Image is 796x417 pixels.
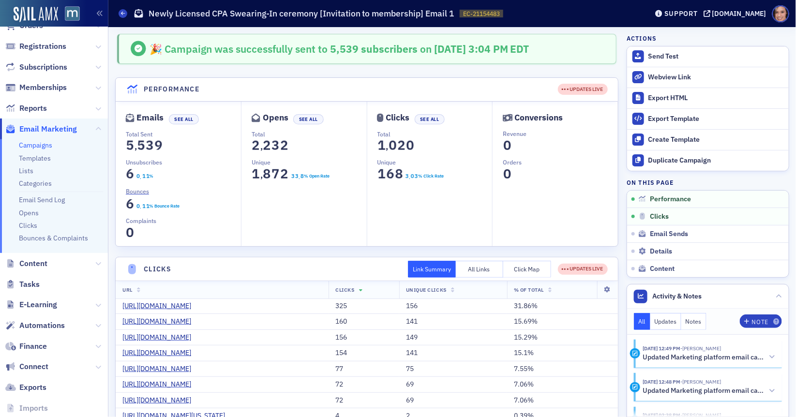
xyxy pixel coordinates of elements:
[634,313,650,330] button: All
[126,187,156,195] a: Bounces
[627,67,789,88] a: Webview Link
[377,140,415,151] section: 1,020
[643,387,766,395] h5: Updated Marketing platform email campaign: Newly Licensed CPA Swearing-In ceremony [Invitation to...
[627,129,789,150] a: Create Template
[515,115,563,120] div: Conversions
[650,247,672,256] span: Details
[335,317,392,326] div: 160
[141,172,146,180] span: 1
[664,9,698,18] div: Support
[643,345,680,352] time: 9/17/2025 12:49 PM
[335,365,392,373] div: 77
[503,129,617,138] p: Revenue
[126,158,241,166] p: Unsubscribes
[19,320,65,331] span: Automations
[418,173,444,179] div: % Click Rate
[503,158,617,166] p: Orders
[19,382,46,393] span: Exports
[270,137,283,154] span: 3
[377,130,492,138] p: Total
[704,10,770,17] button: [DOMAIN_NAME]
[409,174,410,181] span: .
[19,195,65,204] a: Email Send Log
[19,103,47,114] span: Reports
[408,261,456,278] button: Link Summary
[514,365,611,373] div: 7.55%
[19,62,67,73] span: Subscriptions
[140,174,142,181] span: .
[500,137,513,154] span: 0
[304,173,330,179] div: % Open Rate
[135,172,140,180] span: 0
[5,62,67,73] a: Subscriptions
[375,165,388,182] span: 1
[278,165,291,182] span: 2
[149,8,455,19] h1: Newly Licensed CPA Swearing-In ceremony [Invitation to membership] Email 1
[19,208,39,217] a: Opens
[152,137,165,154] span: 9
[5,320,65,331] a: Automations
[514,286,544,293] span: % Of Total
[122,286,133,293] span: URL
[136,203,150,209] section: 0.11
[141,202,146,210] span: 1
[5,403,48,414] a: Imports
[145,172,150,180] span: 1
[406,380,500,389] div: 69
[627,108,789,129] a: Export Template
[19,403,48,414] span: Imports
[712,9,766,18] div: [DOMAIN_NAME]
[65,6,80,21] img: SailAMX
[140,204,142,210] span: .
[648,52,784,61] div: Send Test
[335,380,392,389] div: 72
[643,353,766,362] h5: Updated Marketing platform email campaign: Newly Licensed CPA Swearing-In ceremony [Invitation to...
[144,84,199,94] h4: Performance
[503,140,511,151] section: 0
[406,396,500,405] div: 69
[627,46,789,67] button: Send Test
[468,42,508,56] span: 3:04 PM
[300,172,304,180] span: 8
[500,165,513,182] span: 0
[650,230,688,238] span: Email Sends
[650,313,682,330] button: Updates
[19,141,52,149] a: Campaigns
[126,168,135,179] section: 6
[463,10,500,18] span: EC-21154483
[250,165,263,182] span: 1
[290,172,295,180] span: 3
[386,115,409,120] div: Clicks
[14,7,58,22] img: SailAMX
[294,172,299,180] span: 3
[252,140,289,151] section: 2,232
[250,137,263,154] span: 2
[335,349,392,357] div: 154
[270,165,283,182] span: 7
[653,291,702,301] span: Activity & Notes
[406,317,500,326] div: 141
[19,179,52,188] a: Categories
[261,165,274,182] span: 8
[58,6,80,23] a: View Homepage
[19,279,40,290] span: Tasks
[680,345,721,352] span: Katie Foo
[772,5,789,22] span: Profile
[740,314,782,328] button: Note
[299,174,300,181] span: .
[508,42,529,56] span: EDT
[406,365,500,373] div: 75
[135,140,137,153] span: ,
[263,115,288,120] div: Opens
[406,333,500,342] div: 149
[169,114,199,124] button: See All
[122,317,198,326] a: [URL][DOMAIN_NAME]
[514,317,611,326] div: 15.69%
[122,396,198,405] a: [URL][DOMAIN_NAME]
[126,198,135,209] section: 6
[650,265,675,273] span: Content
[680,378,721,385] span: Katie Foo
[19,166,33,175] a: Lists
[5,279,40,290] a: Tasks
[752,319,768,325] div: Note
